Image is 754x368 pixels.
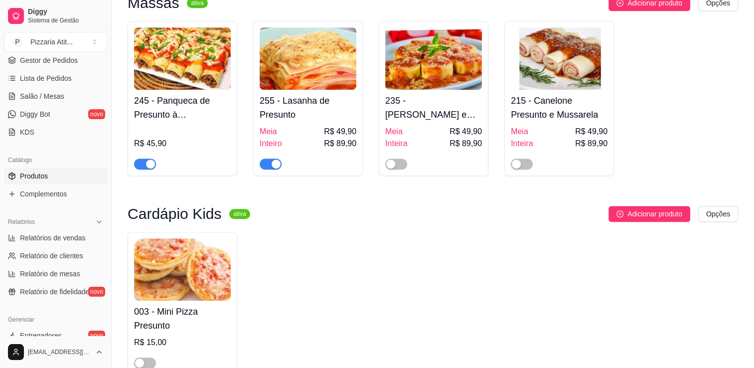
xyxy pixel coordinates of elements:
span: Meia [385,126,403,138]
span: Relatórios de vendas [20,233,86,243]
a: Diggy Botnovo [4,106,107,122]
button: [EMAIL_ADDRESS][DOMAIN_NAME] [4,340,107,364]
span: Inteira [511,138,533,150]
h4: 235 - [PERSON_NAME] e Mussarela [385,94,482,122]
div: Gerenciar [4,312,107,328]
span: Opções [706,208,730,219]
a: Relatório de mesas [4,266,107,282]
a: Lista de Pedidos [4,70,107,86]
h3: Cardápio Kids [128,208,221,220]
span: Sistema de Gestão [28,16,103,24]
img: product-image [134,27,231,90]
sup: ativa [229,209,250,219]
a: Relatório de fidelidadenovo [4,284,107,300]
span: P [12,37,22,47]
a: Relatório de clientes [4,248,107,264]
span: Adicionar produto [627,208,682,219]
span: KDS [20,127,34,137]
span: R$ 89,90 [575,138,607,150]
span: Inteiro [260,138,282,150]
span: Complementos [20,189,67,199]
a: Produtos [4,168,107,184]
span: R$ 89,90 [450,138,482,150]
a: Entregadoresnovo [4,328,107,344]
button: Select a team [4,32,107,52]
img: product-image [134,238,231,301]
a: DiggySistema de Gestão [4,4,107,28]
span: R$ 49,90 [450,126,482,138]
div: Pizzaria Atit ... [30,37,73,47]
span: plus-circle [616,210,623,217]
span: Inteira [385,138,407,150]
h4: 215 - Canelone Presunto e Mussarela [511,94,607,122]
a: Gestor de Pedidos [4,52,107,68]
img: product-image [385,27,482,90]
span: Relatório de fidelidade [20,287,89,297]
a: KDS [4,124,107,140]
span: [EMAIL_ADDRESS][DOMAIN_NAME] [28,348,91,356]
span: Meia [511,126,528,138]
a: Complementos [4,186,107,202]
h4: 003 - Mini Pizza Presunto [134,305,231,333]
span: Relatório de clientes [20,251,83,261]
span: Diggy [28,7,103,16]
span: Relatórios [8,218,35,226]
span: Gestor de Pedidos [20,55,78,65]
span: R$ 49,90 [575,126,607,138]
span: Salão / Mesas [20,91,64,101]
img: product-image [260,27,356,90]
div: Catálogo [4,152,107,168]
span: Diggy Bot [20,109,50,119]
button: Opções [698,206,738,222]
button: Adicionar produto [608,206,690,222]
span: Relatório de mesas [20,269,80,279]
a: Relatórios de vendas [4,230,107,246]
span: R$ 49,90 [324,126,356,138]
span: R$ 89,90 [324,138,356,150]
h4: 255 - Lasanha de Presunto [260,94,356,122]
span: Produtos [20,171,48,181]
a: Salão / Mesas [4,88,107,104]
span: Lista de Pedidos [20,73,72,83]
img: product-image [511,27,607,90]
div: R$ 45,90 [134,138,231,150]
span: Entregadores [20,331,62,341]
div: R$ 15,00 [134,337,231,349]
span: Meia [260,126,277,138]
h4: 245 - Panqueca de Presunto à [GEOGRAPHIC_DATA] [134,94,231,122]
